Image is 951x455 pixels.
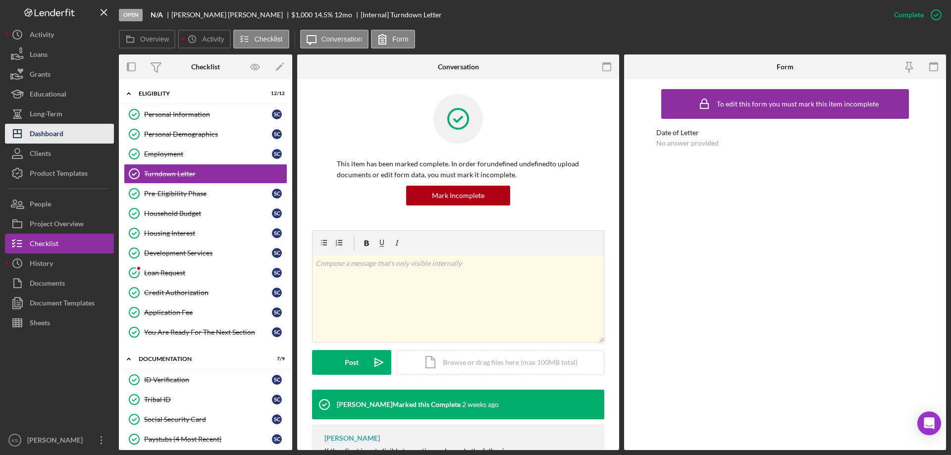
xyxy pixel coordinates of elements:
[124,322,287,342] a: You Are Ready For The Next SectionSC
[144,209,272,217] div: Household Budget
[272,327,282,337] div: S C
[151,11,163,19] b: N/A
[124,283,287,303] a: Credit AuthorizationSC
[124,223,287,243] a: Housing InterestSC
[119,9,143,21] div: Open
[255,35,283,43] label: Checklist
[267,91,285,97] div: 12 / 12
[144,396,272,404] div: Tribal ID
[5,84,114,104] button: Educational
[392,35,409,43] label: Form
[124,390,287,409] a: Tribal IDSC
[5,163,114,183] button: Product Templates
[272,228,282,238] div: S C
[5,144,114,163] button: Clients
[124,243,287,263] a: Development ServicesSC
[124,303,287,322] a: Application FeeSC
[361,11,442,19] div: [Internal] Turndown Letter
[656,139,719,147] div: No answer provided
[144,170,287,178] div: Turndown Letter
[5,124,114,144] button: Dashboard
[144,415,272,423] div: Social Security Card
[5,64,114,84] button: Grants
[30,293,95,315] div: Document Templates
[272,288,282,298] div: S C
[124,124,287,144] a: Personal DemographicsSC
[139,356,260,362] div: Documentation
[124,144,287,164] a: EmploymentSC
[178,30,230,49] button: Activity
[314,11,333,19] div: 14.5 %
[272,395,282,404] div: S C
[124,429,287,449] a: Paystubs (4 Most Recent)SC
[233,30,289,49] button: Checklist
[144,269,272,277] div: Loan Request
[5,25,114,45] button: Activity
[139,91,260,97] div: Eligiblity
[371,30,415,49] button: Form
[119,30,175,49] button: Overview
[272,414,282,424] div: S C
[124,164,287,184] a: Turndown Letter
[144,130,272,138] div: Personal Demographics
[124,104,287,124] a: Personal InformationSC
[124,409,287,429] a: Social Security CardSC
[30,194,51,216] div: People
[5,214,114,234] button: Project Overview
[272,109,282,119] div: S C
[5,313,114,333] button: Sheets
[406,186,510,205] button: Mark Incomplete
[291,10,313,19] span: $1,000
[144,328,272,336] div: You Are Ready For The Next Section
[30,124,63,146] div: Dashboard
[5,273,114,293] button: Documents
[30,163,88,186] div: Product Templates
[124,263,287,283] a: Loan RequestSC
[144,229,272,237] div: Housing Interest
[717,100,879,108] div: To edit this form you must mark this item incomplete
[777,63,793,71] div: Form
[30,214,84,236] div: Project Overview
[5,194,114,214] button: People
[656,129,914,137] div: Date of Letter
[324,447,564,455] div: If the client is not eligible to continue, please do the following:
[30,234,58,256] div: Checklist
[25,430,89,453] div: [PERSON_NAME]
[30,253,53,276] div: History
[334,11,352,19] div: 12 mo
[312,350,391,375] button: Post
[324,434,380,442] div: [PERSON_NAME]
[144,110,272,118] div: Personal Information
[337,401,461,408] div: [PERSON_NAME] Marked this Complete
[462,401,499,408] time: 2025-09-09 20:49
[191,63,220,71] div: Checklist
[30,45,48,67] div: Loans
[272,375,282,385] div: S C
[12,438,18,443] text: KS
[272,307,282,317] div: S C
[5,45,114,64] a: Loans
[171,11,291,19] div: [PERSON_NAME] [PERSON_NAME]
[30,144,51,166] div: Clients
[267,356,285,362] div: 7 / 9
[917,411,941,435] div: Open Intercom Messenger
[202,35,224,43] label: Activity
[30,64,51,87] div: Grants
[272,434,282,444] div: S C
[30,104,62,126] div: Long-Term
[5,104,114,124] button: Long-Term
[272,248,282,258] div: S C
[144,308,272,316] div: Application Fee
[5,293,114,313] button: Document Templates
[300,30,369,49] button: Conversation
[124,370,287,390] a: ID VerificationSC
[5,234,114,253] a: Checklist
[30,313,50,335] div: Sheets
